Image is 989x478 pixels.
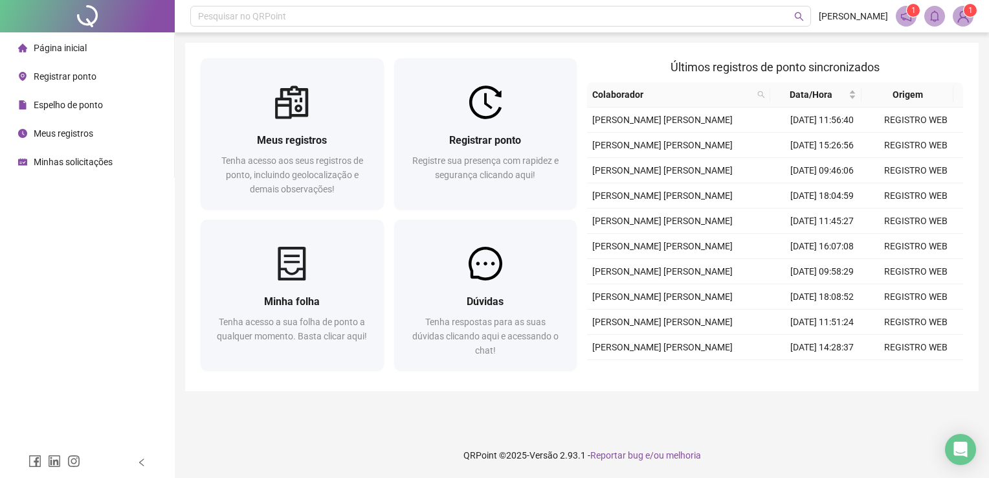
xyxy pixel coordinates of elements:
a: DúvidasTenha respostas para as suas dúvidas clicando aqui e acessando o chat! [394,220,577,370]
td: [DATE] 14:28:37 [775,335,869,360]
td: [DATE] 09:58:29 [775,259,869,284]
span: Últimos registros de ponto sincronizados [671,60,880,74]
span: Registre sua presença com rapidez e segurança clicando aqui! [412,155,559,180]
span: Minha folha [264,295,320,308]
span: [PERSON_NAME] [PERSON_NAME] [592,165,733,176]
td: REGISTRO WEB [869,259,963,284]
div: Open Intercom Messenger [945,434,976,465]
td: REGISTRO WEB [869,183,963,209]
td: [DATE] 16:07:08 [775,234,869,259]
span: [PERSON_NAME] [PERSON_NAME] [592,190,733,201]
span: 1 [911,6,916,15]
td: [DATE] 18:04:59 [775,183,869,209]
span: Tenha respostas para as suas dúvidas clicando aqui e acessando o chat! [412,317,559,356]
span: Versão [529,450,558,461]
span: Registrar ponto [449,134,521,146]
td: [DATE] 18:08:52 [775,284,869,310]
span: [PERSON_NAME] [PERSON_NAME] [592,216,733,226]
span: bell [929,10,940,22]
span: [PERSON_NAME] [PERSON_NAME] [592,317,733,327]
th: Origem [861,82,953,108]
td: REGISTRO WEB [869,108,963,133]
span: Minhas solicitações [34,157,113,167]
sup: 1 [907,4,920,17]
span: [PERSON_NAME] [PERSON_NAME] [592,266,733,277]
span: instagram [67,455,80,468]
span: Registrar ponto [34,71,96,82]
td: [DATE] 09:46:06 [775,158,869,183]
td: REGISTRO WEB [869,209,963,234]
td: REGISTRO WEB [869,284,963,310]
span: left [137,458,146,467]
span: home [18,43,27,52]
span: [PERSON_NAME] [819,9,888,23]
span: environment [18,72,27,81]
span: Dúvidas [467,295,504,308]
td: REGISTRO WEB [869,335,963,360]
th: Data/Hora [770,82,861,108]
span: linkedin [48,455,61,468]
span: Meus registros [257,134,327,146]
span: Colaborador [592,87,752,102]
span: Data/Hora [775,87,846,102]
span: file [18,100,27,109]
td: REGISTRO WEB [869,133,963,158]
span: search [757,91,765,98]
a: Meus registrosTenha acesso aos seus registros de ponto, incluindo geolocalização e demais observa... [201,58,384,209]
sup: Atualize o seu contato no menu Meus Dados [964,4,977,17]
span: Página inicial [34,43,87,53]
span: Reportar bug e/ou melhoria [590,450,701,461]
span: [PERSON_NAME] [PERSON_NAME] [592,140,733,150]
td: REGISTRO WEB [869,234,963,259]
span: Meus registros [34,128,93,139]
span: [PERSON_NAME] [PERSON_NAME] [592,241,733,251]
span: [PERSON_NAME] [PERSON_NAME] [592,291,733,302]
span: Tenha acesso aos seus registros de ponto, incluindo geolocalização e demais observações! [221,155,363,194]
span: search [755,85,768,104]
a: Minha folhaTenha acesso a sua folha de ponto a qualquer momento. Basta clicar aqui! [201,220,384,370]
td: [DATE] 11:56:40 [775,108,869,133]
footer: QRPoint © 2025 - 2.93.1 - [175,433,989,478]
span: Tenha acesso a sua folha de ponto a qualquer momento. Basta clicar aqui! [217,317,367,341]
td: REGISTRO WEB [869,360,963,385]
span: schedule [18,157,27,166]
td: [DATE] 08:42:14 [775,360,869,385]
td: [DATE] 15:26:56 [775,133,869,158]
span: 1 [968,6,973,15]
span: [PERSON_NAME] [PERSON_NAME] [592,342,733,352]
span: Espelho de ponto [34,100,103,110]
span: clock-circle [18,129,27,138]
span: notification [900,10,912,22]
td: [DATE] 11:51:24 [775,310,869,335]
td: [DATE] 11:45:27 [775,209,869,234]
img: 88759 [953,6,973,26]
a: Registrar pontoRegistre sua presença com rapidez e segurança clicando aqui! [394,58,577,209]
td: REGISTRO WEB [869,310,963,335]
span: [PERSON_NAME] [PERSON_NAME] [592,115,733,125]
span: facebook [28,455,41,468]
span: search [794,12,804,21]
td: REGISTRO WEB [869,158,963,183]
